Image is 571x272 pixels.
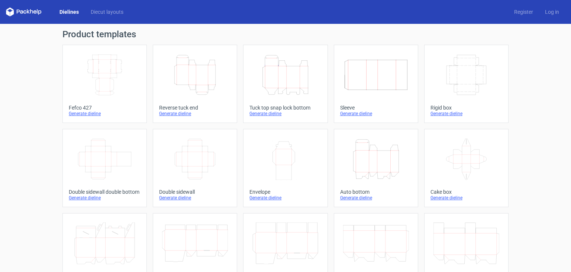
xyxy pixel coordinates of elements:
a: Fefco 427Generate dieline [62,45,147,123]
div: Rigid box [430,105,502,111]
div: Fefco 427 [69,105,141,111]
div: Generate dieline [340,111,412,117]
a: Double sidewallGenerate dieline [153,129,237,207]
div: Generate dieline [159,195,231,201]
div: Generate dieline [340,195,412,201]
div: Generate dieline [249,111,321,117]
div: Tuck top snap lock bottom [249,105,321,111]
a: SleeveGenerate dieline [334,45,418,123]
a: Cake boxGenerate dieline [424,129,509,207]
div: Double sidewall [159,189,231,195]
a: EnvelopeGenerate dieline [243,129,328,207]
div: Generate dieline [249,195,321,201]
div: Auto bottom [340,189,412,195]
a: Reverse tuck endGenerate dieline [153,45,237,123]
a: Diecut layouts [85,8,129,16]
h1: Product templates [62,30,509,39]
div: Double sidewall double bottom [69,189,141,195]
div: Generate dieline [430,195,502,201]
div: Generate dieline [430,111,502,117]
a: Rigid boxGenerate dieline [424,45,509,123]
div: Envelope [249,189,321,195]
a: Auto bottomGenerate dieline [334,129,418,207]
a: Tuck top snap lock bottomGenerate dieline [243,45,328,123]
div: Generate dieline [69,195,141,201]
div: Cake box [430,189,502,195]
div: Generate dieline [69,111,141,117]
a: Register [508,8,539,16]
div: Reverse tuck end [159,105,231,111]
div: Generate dieline [159,111,231,117]
a: Log in [539,8,565,16]
div: Sleeve [340,105,412,111]
a: Double sidewall double bottomGenerate dieline [62,129,147,207]
a: Dielines [54,8,85,16]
